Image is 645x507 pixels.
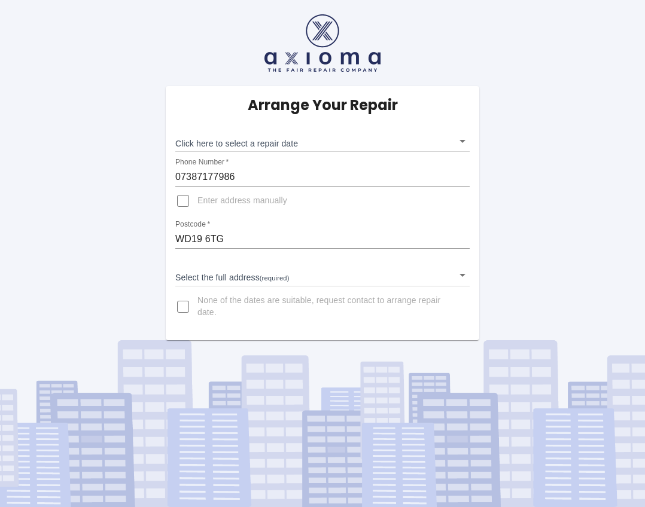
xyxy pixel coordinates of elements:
[248,96,398,115] h5: Arrange Your Repair
[197,195,287,207] span: Enter address manually
[197,295,460,319] span: None of the dates are suitable, request contact to arrange repair date.
[264,14,381,72] img: axioma
[175,157,229,167] label: Phone Number
[175,219,210,230] label: Postcode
